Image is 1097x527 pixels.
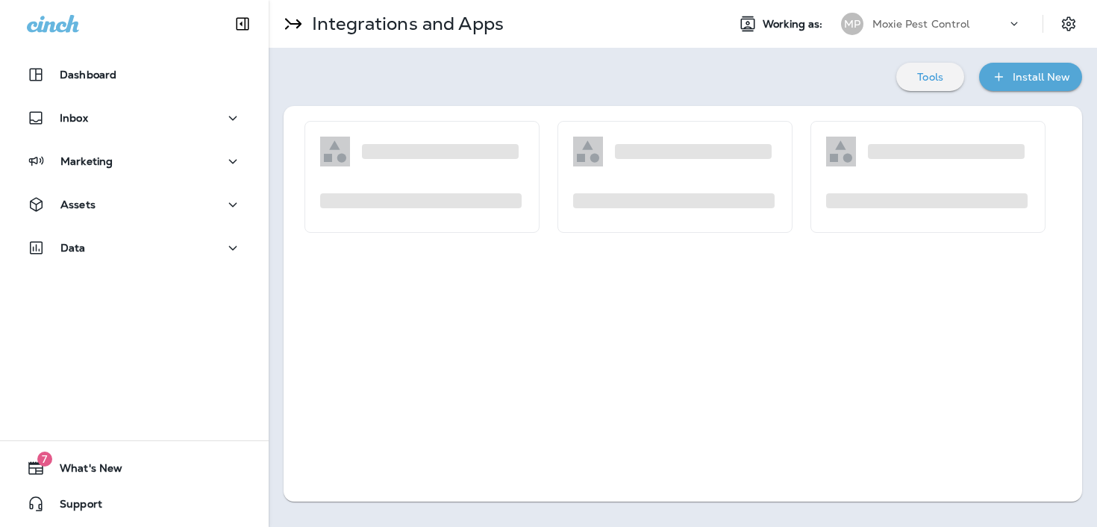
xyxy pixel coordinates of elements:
[841,13,863,35] div: MP
[15,453,254,483] button: 7What's New
[15,60,254,90] button: Dashboard
[15,146,254,176] button: Marketing
[979,63,1082,91] button: Install New
[15,190,254,219] button: Assets
[1013,68,1070,87] div: Install New
[60,242,86,254] p: Data
[45,462,122,480] span: What's New
[15,489,254,519] button: Support
[1055,10,1082,37] button: Settings
[60,155,113,167] p: Marketing
[60,199,96,211] p: Assets
[60,112,88,124] p: Inbox
[917,71,943,83] p: Tools
[763,18,826,31] span: Working as:
[45,498,102,516] span: Support
[15,103,254,133] button: Inbox
[872,18,970,30] p: Moxie Pest Control
[37,452,52,467] span: 7
[896,63,964,91] button: Tools
[60,69,116,81] p: Dashboard
[222,9,263,39] button: Collapse Sidebar
[15,233,254,263] button: Data
[306,13,504,35] p: Integrations and Apps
